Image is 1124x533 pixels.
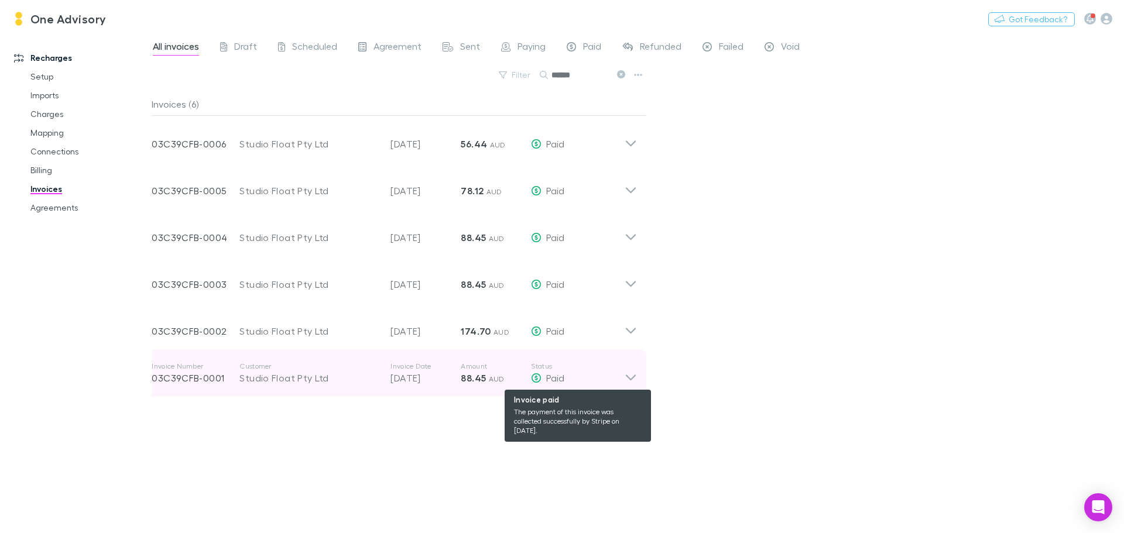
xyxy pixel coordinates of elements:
button: Filter [493,68,537,82]
div: Studio Float Pty Ltd [239,137,379,151]
div: Invoice Number03C39CFB-0001CustomerStudio Float Pty LtdInvoice Date[DATE]Amount88.45 AUDStatus [142,350,646,397]
p: [DATE] [390,324,461,338]
span: AUD [489,281,505,290]
h3: One Advisory [30,12,107,26]
p: Invoice Number [152,362,239,371]
p: 03C39CFB-0003 [152,277,239,291]
div: Studio Float Pty Ltd [239,277,379,291]
div: 03C39CFB-0004Studio Float Pty Ltd[DATE]88.45 AUDPaid [142,209,646,256]
p: 03C39CFB-0002 [152,324,239,338]
a: Connections [19,142,158,161]
strong: 78.12 [461,185,484,197]
span: Paid [546,278,564,290]
p: Invoice Date [390,362,461,371]
span: Scheduled [292,40,337,56]
span: All invoices [153,40,199,56]
p: Status [531,362,625,371]
div: Studio Float Pty Ltd [239,231,379,245]
span: AUD [494,328,509,336]
span: Paid [546,325,564,336]
div: 03C39CFB-0002Studio Float Pty Ltd[DATE]174.70 AUDPaid [142,303,646,350]
a: Setup [19,67,158,86]
span: AUD [486,187,502,196]
a: Invoices [19,180,158,198]
span: Failed [719,40,743,56]
span: Paid [583,40,601,56]
div: Studio Float Pty Ltd [239,371,379,385]
a: One Advisory [5,5,114,33]
p: 03C39CFB-0004 [152,231,239,245]
p: 03C39CFB-0005 [152,184,239,198]
span: Sent [460,40,480,56]
a: Billing [19,161,158,180]
strong: 88.45 [461,372,486,384]
button: Got Feedback? [988,12,1075,26]
span: Void [781,40,800,56]
a: Imports [19,86,158,105]
strong: 56.44 [461,138,487,150]
span: Paid [546,138,564,149]
div: 03C39CFB-0006Studio Float Pty Ltd[DATE]56.44 AUDPaid [142,116,646,163]
img: One Advisory's Logo [12,12,26,26]
p: Customer [239,362,379,371]
span: AUD [489,234,505,243]
div: 03C39CFB-0005Studio Float Pty Ltd[DATE]78.12 AUDPaid [142,163,646,209]
span: Paid [546,185,564,196]
div: Studio Float Pty Ltd [239,324,379,338]
span: AUD [490,140,506,149]
span: Paid [546,232,564,243]
div: Studio Float Pty Ltd [239,184,379,198]
span: AUD [489,374,505,383]
a: Charges [19,105,158,123]
span: Paying [518,40,546,56]
span: Refunded [640,40,681,56]
a: Mapping [19,123,158,142]
span: Agreement [373,40,421,56]
p: [DATE] [390,371,461,385]
p: [DATE] [390,231,461,245]
strong: 88.45 [461,232,486,243]
p: [DATE] [390,137,461,151]
p: Amount [461,362,531,371]
p: [DATE] [390,277,461,291]
a: Recharges [2,49,158,67]
strong: 174.70 [461,325,491,337]
p: 03C39CFB-0001 [152,371,239,385]
div: Open Intercom Messenger [1084,493,1112,521]
div: 03C39CFB-0003Studio Float Pty Ltd[DATE]88.45 AUDPaid [142,256,646,303]
strong: 88.45 [461,278,486,290]
p: 03C39CFB-0006 [152,137,239,151]
p: [DATE] [390,184,461,198]
a: Agreements [19,198,158,217]
span: Paid [546,372,564,383]
span: Draft [234,40,257,56]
